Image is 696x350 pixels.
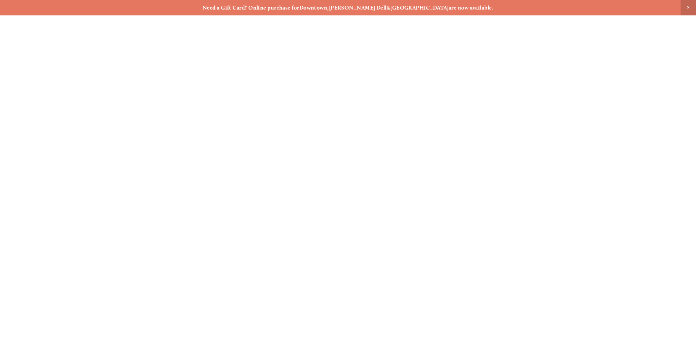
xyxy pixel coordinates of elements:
[449,4,493,11] strong: are now available.
[203,4,299,11] strong: Need a Gift Card? Online purchase for
[329,4,387,11] a: [PERSON_NAME] Dell
[387,4,390,11] strong: &
[299,4,328,11] a: Downtown
[390,4,449,11] a: [GEOGRAPHIC_DATA]
[327,4,329,11] strong: ,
